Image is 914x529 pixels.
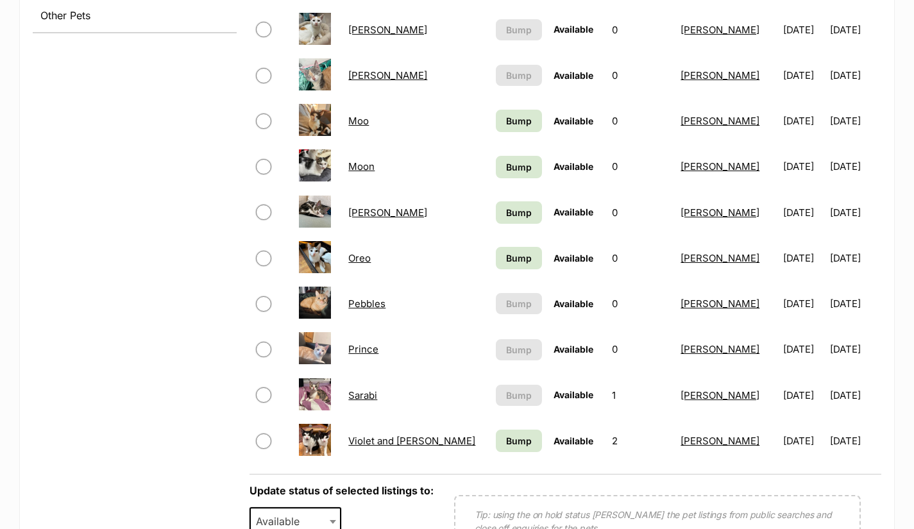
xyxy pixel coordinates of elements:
[33,4,237,27] a: Other Pets
[506,23,532,37] span: Bump
[554,389,593,400] span: Available
[496,19,543,40] button: Bump
[496,201,543,224] a: Bump
[506,343,532,357] span: Bump
[496,110,543,132] a: Bump
[496,293,543,314] button: Bump
[607,53,675,97] td: 0
[496,430,543,452] a: Bump
[778,53,828,97] td: [DATE]
[554,70,593,81] span: Available
[506,434,532,448] span: Bump
[607,236,675,280] td: 0
[778,373,828,417] td: [DATE]
[506,160,532,174] span: Bump
[348,69,427,81] a: [PERSON_NAME]
[778,144,828,189] td: [DATE]
[830,190,880,235] td: [DATE]
[830,236,880,280] td: [DATE]
[830,99,880,143] td: [DATE]
[506,251,532,265] span: Bump
[506,114,532,128] span: Bump
[681,24,759,36] a: [PERSON_NAME]
[554,206,593,217] span: Available
[496,247,543,269] a: Bump
[506,297,532,310] span: Bump
[830,419,880,463] td: [DATE]
[348,435,475,447] a: Violet and [PERSON_NAME]
[681,252,759,264] a: [PERSON_NAME]
[607,99,675,143] td: 0
[496,385,543,406] button: Bump
[348,206,427,219] a: [PERSON_NAME]
[348,343,378,355] a: Prince
[830,144,880,189] td: [DATE]
[607,144,675,189] td: 0
[607,419,675,463] td: 2
[554,253,593,264] span: Available
[681,206,759,219] a: [PERSON_NAME]
[681,160,759,172] a: [PERSON_NAME]
[506,206,532,219] span: Bump
[830,8,880,52] td: [DATE]
[681,435,759,447] a: [PERSON_NAME]
[681,343,759,355] a: [PERSON_NAME]
[506,389,532,402] span: Bump
[348,252,371,264] a: Oreo
[607,8,675,52] td: 0
[348,24,427,36] a: [PERSON_NAME]
[348,160,375,172] a: Moon
[607,190,675,235] td: 0
[496,156,543,178] a: Bump
[778,327,828,371] td: [DATE]
[778,190,828,235] td: [DATE]
[554,115,593,126] span: Available
[496,339,543,360] button: Bump
[607,373,675,417] td: 1
[607,327,675,371] td: 0
[554,344,593,355] span: Available
[607,281,675,326] td: 0
[681,115,759,127] a: [PERSON_NAME]
[681,298,759,310] a: [PERSON_NAME]
[830,327,880,371] td: [DATE]
[348,115,369,127] a: Moo
[778,8,828,52] td: [DATE]
[250,484,434,497] label: Update status of selected listings to:
[506,69,532,82] span: Bump
[681,69,759,81] a: [PERSON_NAME]
[348,389,377,401] a: Sarabi
[778,99,828,143] td: [DATE]
[681,389,759,401] a: [PERSON_NAME]
[554,161,593,172] span: Available
[830,373,880,417] td: [DATE]
[778,281,828,326] td: [DATE]
[554,298,593,309] span: Available
[496,65,543,86] button: Bump
[830,53,880,97] td: [DATE]
[554,435,593,446] span: Available
[830,281,880,326] td: [DATE]
[778,236,828,280] td: [DATE]
[348,298,385,310] a: Pebbles
[778,419,828,463] td: [DATE]
[554,24,593,35] span: Available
